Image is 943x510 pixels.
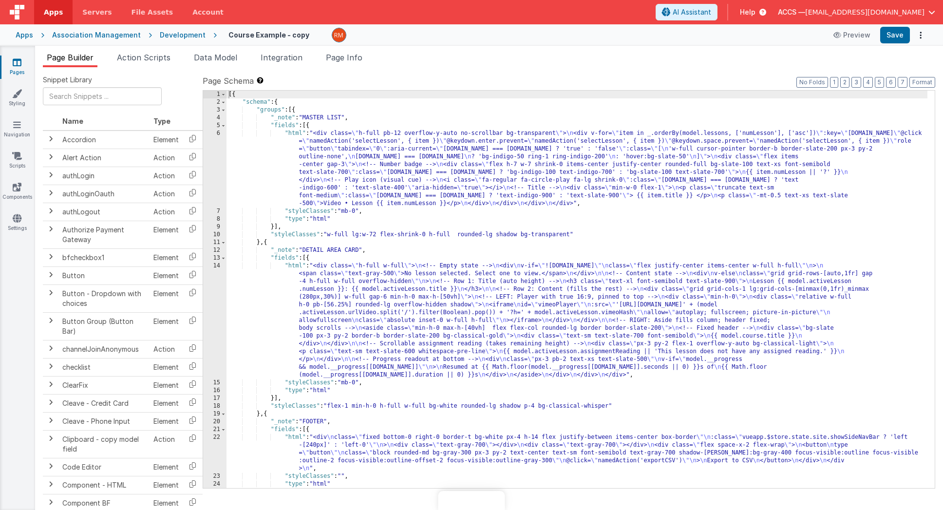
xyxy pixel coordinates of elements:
div: 14 [203,262,226,379]
div: 8 [203,215,226,223]
div: 17 [203,395,226,402]
span: Page Info [326,53,362,62]
div: 1 [203,91,226,98]
div: 19 [203,410,226,418]
td: Component - HTML [58,476,150,494]
td: Button - Dropdown with choices [58,284,150,312]
img: 1e10b08f9103151d1000344c2f9be56b [332,28,346,42]
span: Name [62,117,83,125]
td: Element [150,458,183,476]
td: Element [150,412,183,430]
div: 3 [203,106,226,114]
td: Element [150,376,183,394]
td: Element [150,221,183,248]
td: Element [150,476,183,494]
td: channelJoinAnonymous [58,340,150,358]
td: Element [150,284,183,312]
div: 13 [203,254,226,262]
div: 23 [203,472,226,480]
td: Action [150,203,183,221]
h4: Course Example - copy [228,31,309,38]
div: 9 [203,223,226,231]
div: 7 [203,208,226,215]
span: File Assets [132,7,173,17]
td: authLoginOauth [58,185,150,203]
td: Alert Action [58,149,150,167]
td: Action [150,167,183,185]
td: Element [150,312,183,340]
div: Apps [16,30,33,40]
div: 10 [203,231,226,239]
td: bfcheckbox1 [58,248,150,266]
div: 6 [203,130,226,208]
button: No Folds [796,77,828,88]
div: 5 [203,122,226,130]
span: Apps [44,7,63,17]
td: authLogin [58,167,150,185]
span: [EMAIL_ADDRESS][DOMAIN_NAME] [805,7,924,17]
div: 15 [203,379,226,387]
td: Accordion [58,131,150,149]
td: Element [150,266,183,284]
div: 16 [203,387,226,395]
td: Authorize Payment Gateway [58,221,150,248]
button: 5 [875,77,884,88]
td: ClearFix [58,376,150,394]
td: Action [150,340,183,358]
span: Integration [261,53,302,62]
div: 24 [203,480,226,488]
div: 20 [203,418,226,426]
input: Search Snippets ... [43,87,162,105]
td: Cleave - Credit Card [58,394,150,412]
div: Association Management [52,30,141,40]
div: 12 [203,246,226,254]
div: 22 [203,434,226,472]
button: Options [914,28,927,42]
span: Help [740,7,755,17]
td: authLogout [58,203,150,221]
td: Clipboard - copy model field [58,430,150,458]
td: Cleave - Phone Input [58,412,150,430]
button: Save [880,27,910,43]
button: 6 [886,77,896,88]
span: Snippet Library [43,75,92,85]
button: 4 [863,77,873,88]
td: Action [150,149,183,167]
button: AI Assistant [656,4,717,20]
div: 11 [203,239,226,246]
div: 4 [203,114,226,122]
button: 7 [898,77,907,88]
span: ACCS — [778,7,805,17]
div: 18 [203,402,226,410]
button: Format [909,77,935,88]
td: Element [150,358,183,376]
span: Action Scripts [117,53,170,62]
div: 21 [203,426,226,434]
td: Code Editor [58,458,150,476]
button: ACCS — [EMAIL_ADDRESS][DOMAIN_NAME] [778,7,935,17]
span: Data Model [194,53,237,62]
button: 3 [851,77,861,88]
td: Element [150,131,183,149]
button: Preview [828,27,876,43]
td: checklist [58,358,150,376]
div: 2 [203,98,226,106]
span: Servers [82,7,112,17]
span: Page Schema [203,75,254,87]
span: Type [153,117,170,125]
span: Page Builder [47,53,94,62]
td: Action [150,185,183,203]
span: AI Assistant [673,7,711,17]
td: Button [58,266,150,284]
td: Button Group (Button Bar) [58,312,150,340]
div: Development [160,30,206,40]
button: 2 [840,77,849,88]
td: Action [150,430,183,458]
td: Element [150,394,183,412]
td: Element [150,248,183,266]
button: 1 [830,77,838,88]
